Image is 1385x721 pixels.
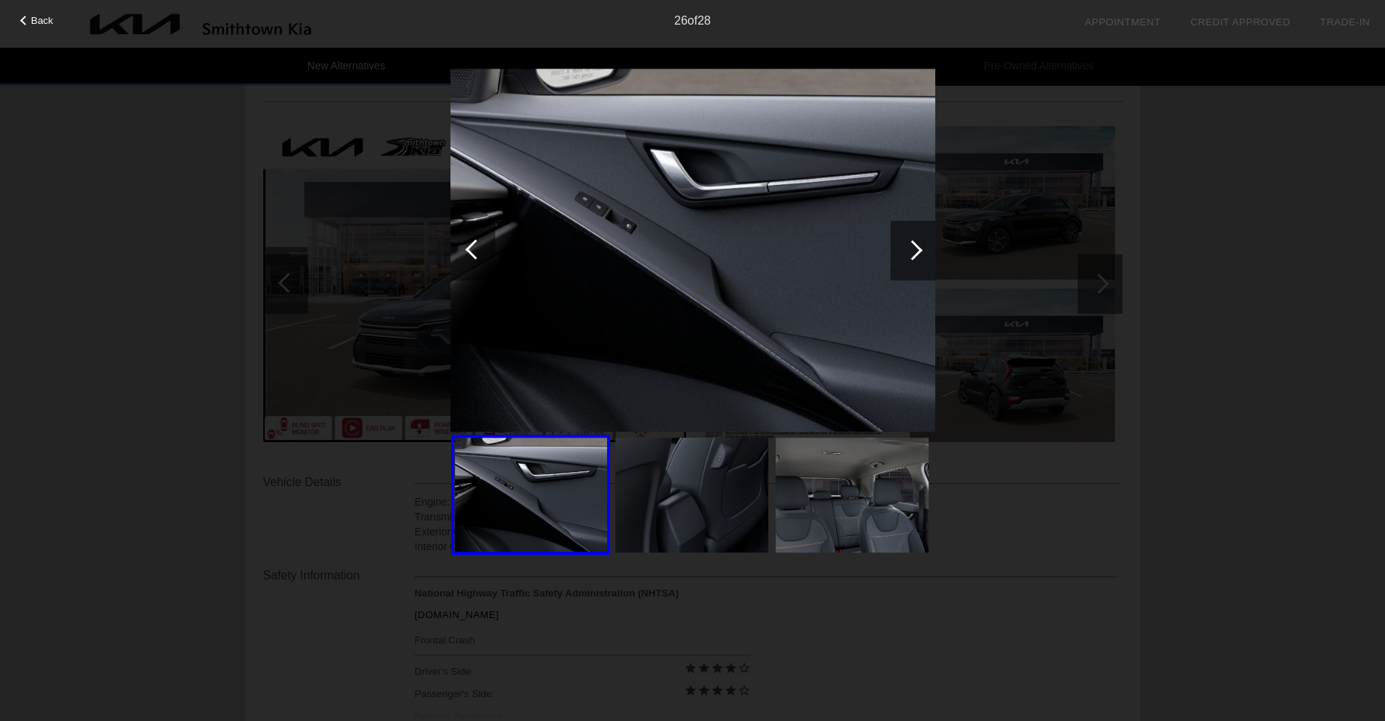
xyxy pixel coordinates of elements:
[1084,16,1161,28] a: Appointment
[31,15,54,26] span: Back
[674,14,688,27] span: 26
[697,14,711,27] span: 28
[1190,16,1290,28] a: Credit Approved
[615,438,768,552] img: New-2025-Kia-Niro-LX-ID19866798196-aHR0cDovL2ltYWdlcy51bml0c2ludmVudG9yeS5jb20vdXBsb2Fkcy9waG90b3...
[1320,16,1370,28] a: Trade-In
[450,69,935,432] img: New-2025-Kia-Niro-LX-ID19866798184-aHR0cDovL2ltYWdlcy51bml0c2ludmVudG9yeS5jb20vdXBsb2Fkcy9waG90b3...
[776,438,929,552] img: New-2025-Kia-Niro-LX-ID19866798208-aHR0cDovL2ltYWdlcy51bml0c2ludmVudG9yeS5jb20vdXBsb2Fkcy9waG90b3...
